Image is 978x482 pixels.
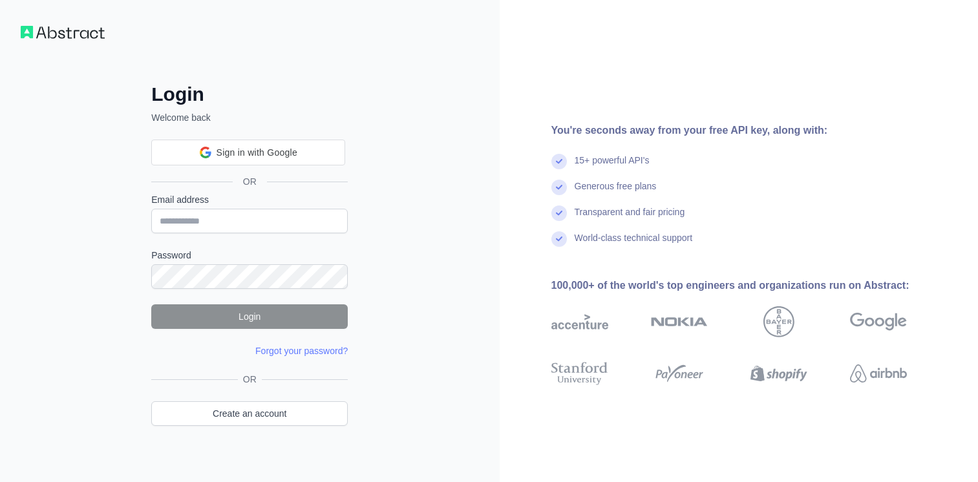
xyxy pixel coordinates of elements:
[551,180,567,195] img: check mark
[551,205,567,221] img: check mark
[151,304,348,329] button: Login
[651,306,708,337] img: nokia
[151,193,348,206] label: Email address
[575,180,657,205] div: Generous free plans
[233,175,267,188] span: OR
[151,249,348,262] label: Password
[21,26,105,39] img: Workflow
[551,123,948,138] div: You're seconds away from your free API key, along with:
[151,111,348,124] p: Welcome back
[850,359,907,388] img: airbnb
[255,346,348,356] a: Forgot your password?
[551,154,567,169] img: check mark
[750,359,807,388] img: shopify
[151,401,348,426] a: Create an account
[551,231,567,247] img: check mark
[551,278,948,293] div: 100,000+ of the world's top engineers and organizations run on Abstract:
[763,306,794,337] img: bayer
[551,359,608,388] img: stanford university
[238,373,262,386] span: OR
[151,83,348,106] h2: Login
[575,231,693,257] div: World-class technical support
[217,146,297,160] span: Sign in with Google
[151,140,345,165] div: Sign in with Google
[551,306,608,337] img: accenture
[575,154,650,180] div: 15+ powerful API's
[575,205,685,231] div: Transparent and fair pricing
[850,306,907,337] img: google
[651,359,708,388] img: payoneer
